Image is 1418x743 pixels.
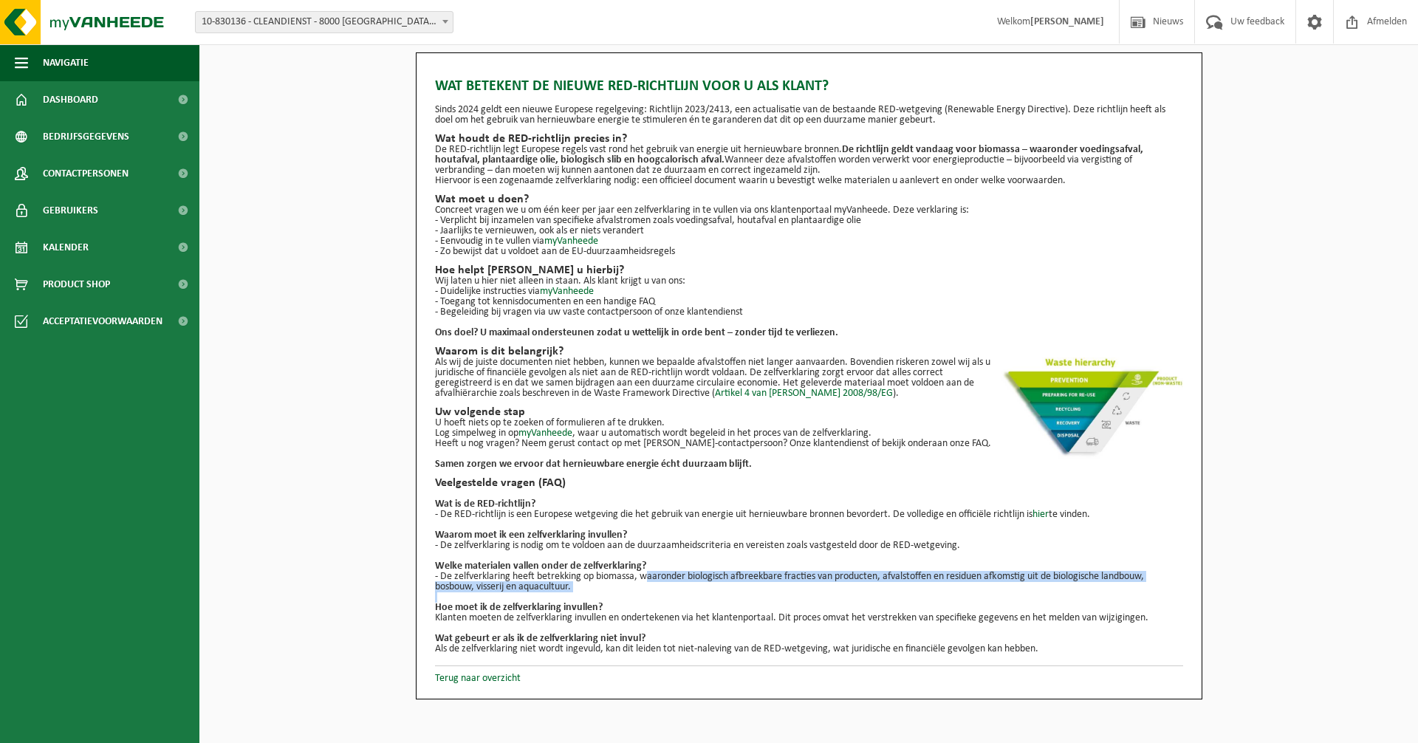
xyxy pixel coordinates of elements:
[435,644,1183,654] p: Als de zelfverklaring niet wordt ingevuld, kan dit leiden tot niet-naleving van de RED-wetgeving,...
[435,194,1183,205] h2: Wat moet u doen?
[435,145,1183,176] p: De RED-richtlijn legt Europese regels vast rond het gebruik van energie uit hernieuwbare bronnen....
[435,327,838,338] strong: Ons doel? U maximaal ondersteunen zodat u wettelijk in orde bent – zonder tijd te verliezen.
[435,418,1183,439] p: U hoeft niets op te zoeken of formulieren af te drukken. Log simpelweg in op , waar u automatisch...
[1030,16,1104,27] strong: [PERSON_NAME]
[518,428,572,439] a: myVanheede
[43,44,89,81] span: Navigatie
[435,176,1183,186] p: Hiervoor is een zogenaamde zelfverklaring nodig: een officieel document waarin u bevestigt welke ...
[43,155,129,192] span: Contactpersonen
[435,297,1183,307] p: - Toegang tot kennisdocumenten en een handige FAQ
[43,266,110,303] span: Product Shop
[544,236,598,247] a: myVanheede
[540,286,594,297] a: myVanheede
[43,118,129,155] span: Bedrijfsgegevens
[435,276,1183,287] p: Wij laten u hier niet alleen in staan. Als klant krijgt u van ons:
[435,216,1183,226] p: - Verplicht bij inzamelen van specifieke afvalstromen zoals voedingsafval, houtafval en plantaard...
[435,346,1183,357] h2: Waarom is dit belangrijk?
[435,459,752,470] b: Samen zorgen we ervoor dat hernieuwbare energie écht duurzaam blijft.
[435,510,1183,520] p: - De RED-richtlijn is een Europese wetgeving die het gebruik van energie uit hernieuwbare bronnen...
[435,613,1183,623] p: Klanten moeten de zelfverklaring invullen en ondertekenen via het klantenportaal. Dit proces omva...
[196,12,453,32] span: 10-830136 - CLEANDIENST - 8000 BRUGGE, PATHOEKEWEG 48
[435,439,1183,449] p: Heeft u nog vragen? Neem gerust contact op met [PERSON_NAME]-contactpersoon? Onze klantendienst o...
[435,307,1183,318] p: - Begeleiding bij vragen via uw vaste contactpersoon of onze klantendienst
[435,264,1183,276] h2: Hoe helpt [PERSON_NAME] u hierbij?
[435,572,1183,592] p: - De zelfverklaring heeft betrekking op biomassa, waaronder biologisch afbreekbare fracties van p...
[435,477,1183,489] h2: Veelgestelde vragen (FAQ)
[43,229,89,266] span: Kalender
[435,673,521,684] a: Terug naar overzicht
[43,192,98,229] span: Gebruikers
[435,105,1183,126] p: Sinds 2024 geldt een nieuwe Europese regelgeving: Richtlijn 2023/2413, een actualisatie van de be...
[435,561,646,572] b: Welke materialen vallen onder de zelfverklaring?
[435,633,645,644] b: Wat gebeurt er als ik de zelfverklaring niet invul?
[435,602,603,613] b: Hoe moet ik de zelfverklaring invullen?
[435,144,1143,165] strong: De richtlijn geldt vandaag voor biomassa – waaronder voedingsafval, houtafval, plantaardige olie,...
[435,541,1183,551] p: - De zelfverklaring is nodig om te voldoen aan de duurzaamheidscriteria en vereisten zoals vastge...
[43,303,162,340] span: Acceptatievoorwaarden
[195,11,453,33] span: 10-830136 - CLEANDIENST - 8000 BRUGGE, PATHOEKEWEG 48
[435,75,829,97] span: Wat betekent de nieuwe RED-richtlijn voor u als klant?
[435,499,535,510] b: Wat is de RED-richtlijn?
[1032,509,1049,520] a: hier
[43,81,98,118] span: Dashboard
[435,226,1183,236] p: - Jaarlijks te vernieuwen, ook als er niets verandert
[435,247,1183,257] p: - Zo bewijst dat u voldoet aan de EU-duurzaamheidsregels
[435,287,1183,297] p: - Duidelijke instructies via
[435,236,1183,247] p: - Eenvoudig in te vullen via
[435,205,1183,216] p: Concreet vragen we u om één keer per jaar een zelfverklaring in te vullen via ons klantenportaal ...
[715,388,893,399] a: Artikel 4 van [PERSON_NAME] 2008/98/EG
[435,133,1183,145] h2: Wat houdt de RED-richtlijn precies in?
[435,357,1183,399] p: Als wij de juiste documenten niet hebben, kunnen we bepaalde afvalstoffen niet langer aanvaarden....
[435,406,1183,418] h2: Uw volgende stap
[435,530,627,541] b: Waarom moet ik een zelfverklaring invullen?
